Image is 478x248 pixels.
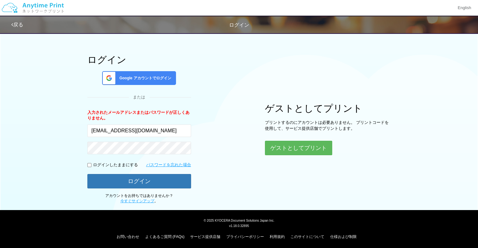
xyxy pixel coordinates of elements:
[87,110,190,121] b: 入力されたメールアドレスまたはパスワードが正しくありません。
[87,193,191,204] p: アカウントをお持ちではありませんか？
[290,235,324,239] a: このサイトについて
[146,162,191,168] a: パスワードを忘れた場合
[87,124,191,137] input: メールアドレス
[265,103,391,113] h1: ゲストとしてプリント
[226,235,264,239] a: プライバシーポリシー
[87,55,191,65] h1: ログイン
[330,235,357,239] a: 仕様および制限
[117,235,139,239] a: お問い合わせ
[87,94,191,100] div: または
[265,120,391,131] p: プリントするのにアカウントは必要ありません。 プリントコードを使用して、サービス提供店舗でプリントします。
[117,76,171,81] span: Google アカウントでログイン
[265,141,332,155] button: ゲストとしてプリント
[190,235,220,239] a: サービス提供店舗
[270,235,285,239] a: 利用規約
[145,235,184,239] a: よくあるご質問 (FAQs)
[93,162,138,168] p: ログインしたままにする
[87,174,191,188] button: ログイン
[11,22,23,27] a: 戻る
[120,199,154,203] a: 今すぐサインアップ
[204,218,274,222] span: © 2025 KYOCERA Document Solutions Japan Inc.
[229,22,249,28] span: ログイン
[229,224,249,228] span: v1.18.0.32895
[120,199,158,203] span: 。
